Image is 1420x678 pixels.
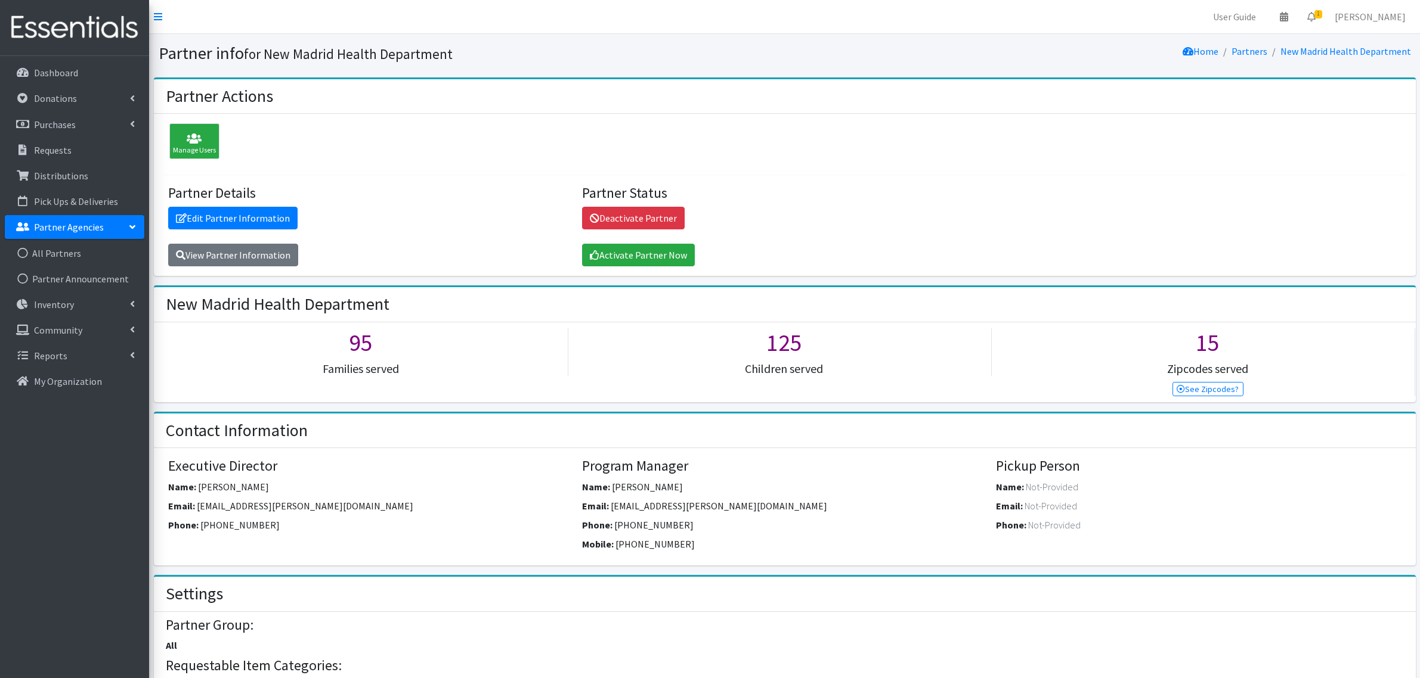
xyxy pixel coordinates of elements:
a: Inventory [5,293,144,316]
span: [PERSON_NAME] [198,481,269,493]
a: Dashboard [5,61,144,85]
label: Email: [168,499,195,513]
label: Name: [996,480,1024,494]
h4: Partner Status [582,185,987,202]
a: Requests [5,138,144,162]
span: [PHONE_NUMBER] [200,519,280,531]
span: [PHONE_NUMBER] [614,519,694,531]
a: Donations [5,86,144,110]
h5: Zipcodes served [1001,362,1415,376]
a: All Partners [5,241,144,265]
a: Partner Announcement [5,267,144,291]
span: Not-Provided [1025,500,1077,512]
h4: Requestable Item Categories: [166,657,1403,674]
a: Partner Agencies [5,215,144,239]
h2: New Madrid Health Department [166,294,389,315]
h2: Settings [166,584,223,604]
a: Reports [5,344,144,368]
label: Phone: [996,518,1026,532]
p: Purchases [34,119,76,130]
p: Dashboard [34,67,78,79]
p: Inventory [34,298,74,310]
p: Donations [34,92,77,104]
small: for New Madrid Health Department [244,45,453,63]
a: New Madrid Health Department [1280,45,1411,57]
p: My Organization [34,375,102,387]
a: User Guide [1204,5,1266,29]
h4: Partner Details [168,185,573,202]
a: 1 [1298,5,1325,29]
h4: Program Manager [582,458,987,475]
a: Activate Partner Now [582,244,695,266]
span: [PERSON_NAME] [612,481,683,493]
h1: Partner info [159,43,781,64]
h2: Contact Information [166,421,308,441]
a: See Zipcodes? [1172,382,1243,396]
span: 1 [1314,10,1322,18]
span: [EMAIL_ADDRESS][PERSON_NAME][DOMAIN_NAME] [197,500,413,512]
label: Mobile: [582,537,614,551]
label: Name: [168,480,196,494]
h5: Children served [577,362,991,376]
h4: Partner Group: [166,617,1403,634]
p: Distributions [34,170,88,182]
a: Deactivate Partner [582,207,685,229]
label: All [166,638,177,652]
a: Community [5,318,144,342]
h5: Families served [154,362,568,376]
span: [EMAIL_ADDRESS][PERSON_NAME][DOMAIN_NAME] [611,500,827,512]
a: Purchases [5,113,144,136]
div: Manage Users [169,123,219,159]
h1: 125 [577,328,991,357]
a: Distributions [5,164,144,188]
a: Manage Users [163,137,219,149]
h1: 95 [154,328,568,357]
p: Pick Ups & Deliveries [34,195,118,207]
a: Pick Ups & Deliveries [5,189,144,213]
a: Home [1183,45,1218,57]
h4: Pickup Person [996,458,1401,475]
h1: 15 [1001,328,1415,357]
h2: Partner Actions [166,86,273,107]
p: Community [34,324,82,336]
label: Name: [582,480,610,494]
label: Email: [582,499,609,513]
h4: Executive Director [168,458,573,475]
label: Phone: [168,518,199,532]
span: Not-Provided [1026,481,1078,493]
label: Email: [996,499,1023,513]
img: HumanEssentials [5,8,144,48]
a: My Organization [5,369,144,393]
a: [PERSON_NAME] [1325,5,1415,29]
p: Requests [34,144,72,156]
a: View Partner Information [168,244,298,266]
a: Partners [1232,45,1267,57]
p: Partner Agencies [34,221,104,233]
span: Not-Provided [1028,519,1081,531]
a: Edit Partner Information [168,207,298,229]
label: Phone: [582,518,612,532]
span: [PHONE_NUMBER] [615,538,695,550]
p: Reports [34,350,67,362]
